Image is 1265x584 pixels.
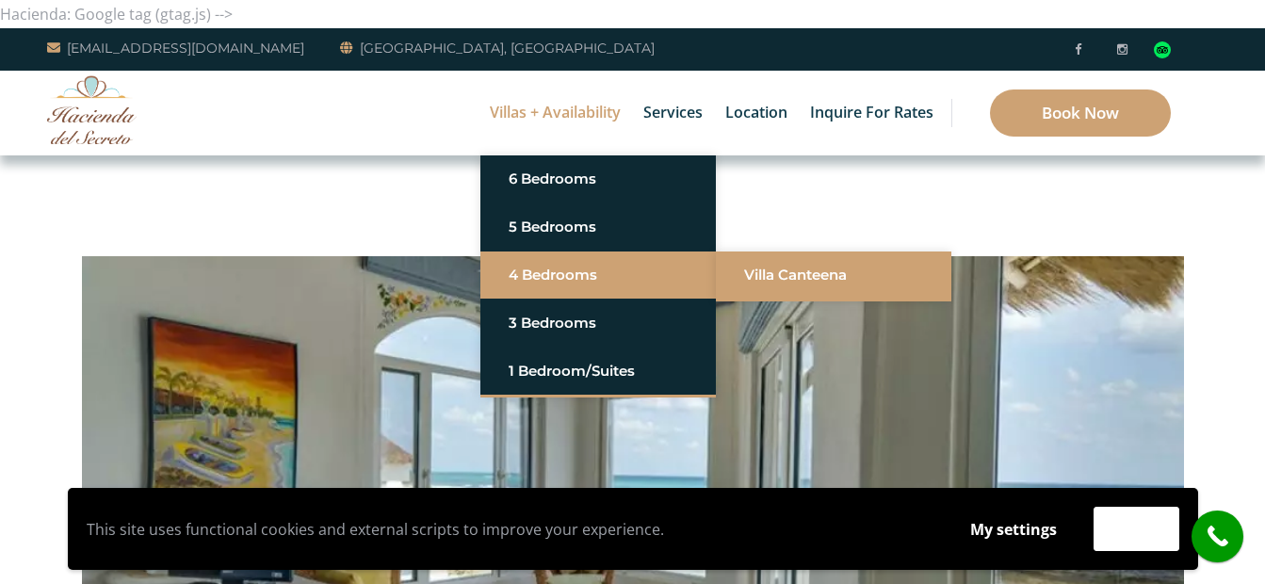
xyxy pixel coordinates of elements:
[801,71,943,155] a: Inquire for Rates
[509,162,688,196] a: 6 Bedrooms
[87,515,933,543] p: This site uses functional cookies and external scripts to improve your experience.
[744,258,923,292] a: Villa Canteena
[509,210,688,244] a: 5 Bedrooms
[952,508,1075,551] button: My settings
[990,89,1171,137] a: Book Now
[47,75,137,144] img: Awesome Logo
[509,306,688,340] a: 3 Bedrooms
[509,354,688,388] a: 1 Bedroom/Suites
[716,71,797,155] a: Location
[509,258,688,292] a: 4 Bedrooms
[480,71,630,155] a: Villas + Availability
[1196,515,1239,558] i: call
[47,37,304,59] a: [EMAIL_ADDRESS][DOMAIN_NAME]
[1192,511,1243,562] a: call
[1154,41,1171,58] div: Read traveler reviews on Tripadvisor
[340,37,655,59] a: [GEOGRAPHIC_DATA], [GEOGRAPHIC_DATA]
[634,71,712,155] a: Services
[1154,41,1171,58] img: Tripadvisor_logomark.svg
[1094,507,1179,551] button: Accept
